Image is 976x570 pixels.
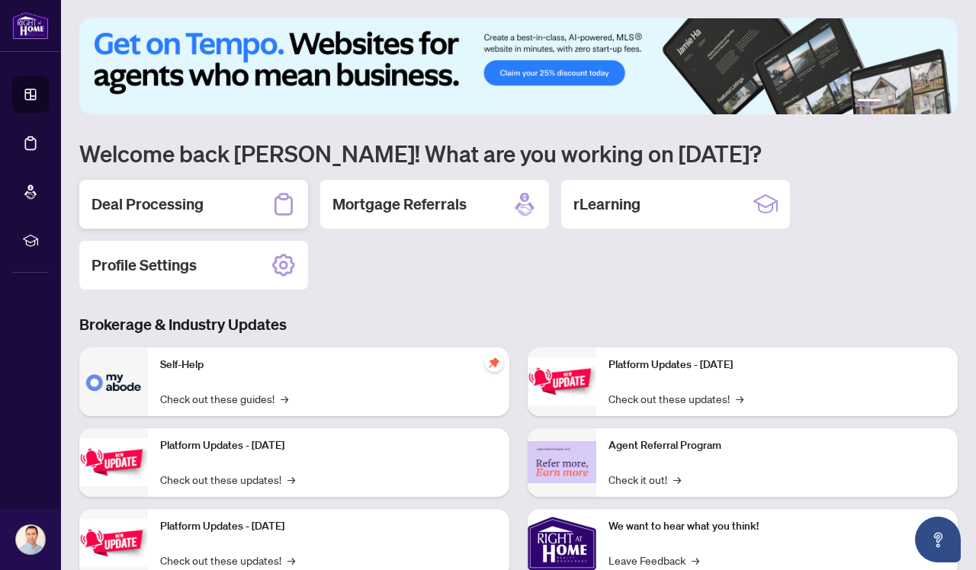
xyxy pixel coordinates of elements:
[912,99,918,105] button: 4
[857,99,881,105] button: 1
[528,357,596,405] img: Platform Updates - June 23, 2025
[608,518,945,535] p: We want to hear what you think!
[160,357,497,373] p: Self-Help
[736,390,743,407] span: →
[91,194,204,215] h2: Deal Processing
[608,437,945,454] p: Agent Referral Program
[160,437,497,454] p: Platform Updates - [DATE]
[485,354,503,372] span: pushpin
[608,390,743,407] a: Check out these updates!→
[936,99,942,105] button: 6
[91,255,197,276] h2: Profile Settings
[79,519,148,567] img: Platform Updates - July 21, 2025
[608,357,945,373] p: Platform Updates - [DATE]
[692,552,699,568] span: →
[888,99,894,105] button: 2
[608,471,681,488] a: Check it out!→
[573,194,640,215] h2: rLearning
[287,471,295,488] span: →
[160,518,497,535] p: Platform Updates - [DATE]
[281,390,288,407] span: →
[160,552,295,568] a: Check out these updates!→
[332,194,467,215] h2: Mortgage Referrals
[528,441,596,483] img: Agent Referral Program
[900,99,906,105] button: 3
[915,517,961,562] button: Open asap
[79,347,148,416] img: Self-Help
[924,99,930,105] button: 5
[12,11,49,40] img: logo
[160,390,288,407] a: Check out these guides!→
[287,552,295,568] span: →
[79,438,148,486] img: Platform Updates - September 16, 2025
[79,139,958,168] h1: Welcome back [PERSON_NAME]! What are you working on [DATE]?
[673,471,681,488] span: →
[79,314,958,335] h3: Brokerage & Industry Updates
[608,552,699,568] a: Leave Feedback→
[16,525,45,554] img: Profile Icon
[160,471,295,488] a: Check out these updates!→
[79,18,958,114] img: Slide 0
